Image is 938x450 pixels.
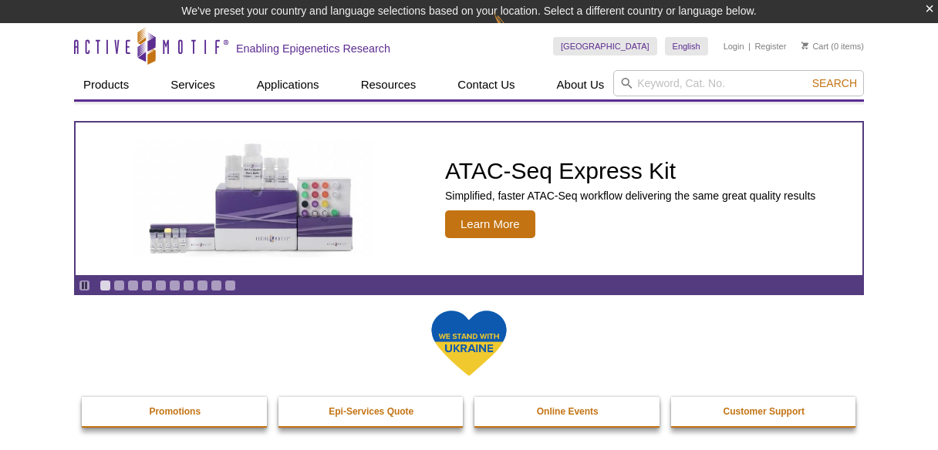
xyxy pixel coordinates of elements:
h2: ATAC-Seq Express Kit [445,160,815,183]
span: Search [812,77,857,89]
li: | [748,37,751,55]
a: Register [754,41,786,52]
strong: Promotions [149,406,201,417]
span: Learn More [445,210,535,238]
a: Go to slide 8 [197,280,208,291]
a: Applications [248,70,329,99]
p: Simplified, faster ATAC-Seq workflow delivering the same great quality results [445,189,815,203]
a: Go to slide 7 [183,280,194,291]
article: ATAC-Seq Express Kit [76,123,862,275]
a: Go to slide 5 [155,280,167,291]
a: Login [724,41,744,52]
a: Go to slide 4 [141,280,153,291]
img: Your Cart [801,42,808,49]
a: Go to slide 1 [100,280,111,291]
a: Go to slide 6 [169,280,181,291]
a: Online Events [474,397,661,426]
a: Products [74,70,138,99]
a: Go to slide 10 [224,280,236,291]
a: [GEOGRAPHIC_DATA] [553,37,657,55]
a: Epi-Services Quote [278,397,465,426]
a: About Us [548,70,614,99]
a: Services [161,70,224,99]
strong: Online Events [537,406,599,417]
a: Cart [801,41,828,52]
a: Customer Support [671,397,858,426]
strong: Customer Support [724,406,805,417]
strong: Epi-Services Quote [329,406,413,417]
input: Keyword, Cat. No. [613,70,864,96]
a: ATAC-Seq Express Kit ATAC-Seq Express Kit Simplified, faster ATAC-Seq workflow delivering the sam... [76,123,862,275]
a: Resources [352,70,426,99]
h2: Enabling Epigenetics Research [236,42,390,55]
button: Search [808,76,862,90]
a: Contact Us [448,70,524,99]
a: Go to slide 2 [113,280,125,291]
img: ATAC-Seq Express Kit [126,140,380,257]
img: We Stand With Ukraine [430,309,508,378]
li: (0 items) [801,37,864,55]
a: English [665,37,708,55]
a: Promotions [82,397,268,426]
a: Go to slide 9 [211,280,222,291]
a: Toggle autoplay [79,280,90,291]
a: Go to slide 3 [127,280,139,291]
img: Change Here [494,12,535,48]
